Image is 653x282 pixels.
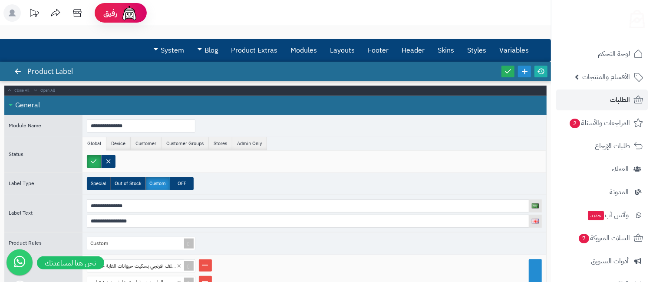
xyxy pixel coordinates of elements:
span: الأقسام والمنتجات [582,71,630,83]
span: رفيق [103,8,117,18]
a: المراجعات والأسئلة2 [556,113,648,133]
a: Blog [191,40,224,61]
span: Status [9,150,23,158]
a: Styles [461,40,493,61]
a: تحديثات المنصة [23,4,45,24]
a: المدونة [556,182,648,202]
span: المدونة [610,186,629,198]
div: General [4,96,547,115]
a: Footer [361,40,395,61]
span: Label Text [9,209,33,217]
span: Module Name [9,122,41,129]
li: Customer Groups [162,137,209,150]
a: Modules [284,40,323,61]
label: Special [87,177,111,190]
a: Skins [431,40,461,61]
img: logo [624,7,645,28]
a: العملاء [556,159,648,179]
img: العربية [532,203,539,208]
li: Global [82,137,106,150]
label: OFF [170,177,194,190]
span: لوحة التحكم [598,48,630,60]
label: Out of Stock [111,177,145,190]
a: Layouts [323,40,361,61]
a: Variables [493,40,535,61]
span: أدوات التسويق [591,255,629,267]
span: وآتس آب [587,209,629,221]
li: Device [106,137,131,150]
a: أدوات التسويق [556,251,648,272]
span: المراجعات والأسئلة [569,117,630,129]
a: لوحة التحكم [556,43,648,64]
a: Open All [30,86,56,95]
a: Header [395,40,431,61]
span: × [177,262,181,269]
a: Close All [4,86,30,95]
a: طلبات الإرجاع [556,136,648,156]
a: Product Extras [224,40,284,61]
li: Customer [131,137,162,150]
span: العملاء [612,163,629,175]
li: Admin Only [232,137,267,150]
img: English [532,219,539,223]
span: 2 [570,119,580,128]
span: Product Rules [9,239,42,247]
a: السلات المتروكة7 [556,228,648,249]
div: Product Label [16,62,82,81]
a: وآتس آبجديد [556,205,648,226]
div: ملف افرنجي بسكيت حيوانات الغابة حلقتين A4 [87,260,188,272]
span: السلات المتروكة [578,232,630,244]
label: Custom [145,177,170,190]
a: الطلبات [556,90,648,110]
li: Stores [209,137,232,150]
span: الطلبات [610,94,630,106]
span: ملف افرنجي بسكيت حيوانات الغابة حلقتين A4 [90,262,182,270]
span: Clear value [175,260,183,272]
span: جديد [588,211,604,220]
a: System [147,40,191,61]
span: 7 [579,234,589,243]
span: طلبات الإرجاع [595,140,630,152]
span: Label Type [9,179,34,187]
img: ai-face.png [121,4,138,22]
span: Custom [90,239,108,247]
